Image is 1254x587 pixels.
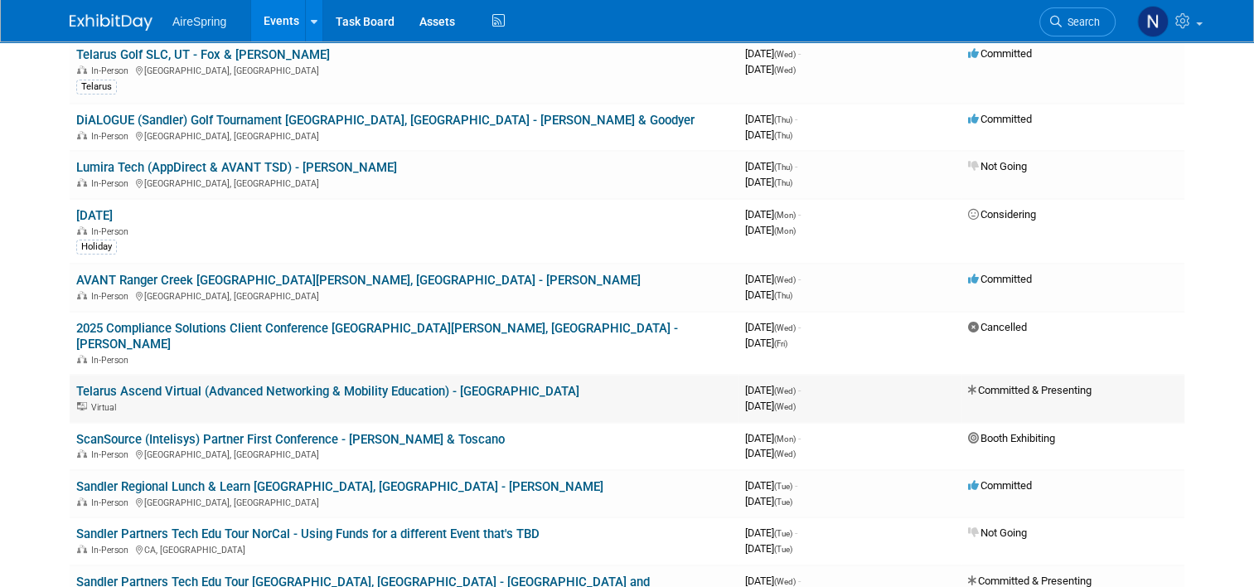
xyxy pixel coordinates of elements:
span: [DATE] [745,575,801,587]
span: (Tue) [774,482,792,491]
span: - [798,432,801,444]
img: In-Person Event [77,355,87,363]
img: In-Person Event [77,545,87,553]
a: Search [1039,7,1116,36]
img: In-Person Event [77,131,87,139]
span: (Wed) [774,65,796,75]
span: - [798,384,801,396]
a: Lumira Tech (AppDirect & AVANT TSD) - [PERSON_NAME] [76,160,397,175]
div: [GEOGRAPHIC_DATA], [GEOGRAPHIC_DATA] [76,176,732,189]
span: - [795,479,797,492]
span: Committed [968,273,1032,285]
span: (Wed) [774,577,796,586]
span: Committed & Presenting [968,384,1092,396]
span: [DATE] [745,273,801,285]
span: In-Person [91,291,133,302]
img: Virtual Event [77,402,87,410]
div: [GEOGRAPHIC_DATA], [GEOGRAPHIC_DATA] [76,447,732,460]
a: Telarus Golf SLC, UT - Fox & [PERSON_NAME] [76,47,330,62]
span: Not Going [968,160,1027,172]
span: Virtual [91,402,121,413]
span: (Thu) [774,163,792,172]
span: [DATE] [745,432,801,444]
div: [GEOGRAPHIC_DATA], [GEOGRAPHIC_DATA] [76,129,732,142]
span: (Tue) [774,545,792,554]
div: [GEOGRAPHIC_DATA], [GEOGRAPHIC_DATA] [76,289,732,302]
span: - [798,208,801,221]
img: In-Person Event [77,65,87,74]
a: Sandler Regional Lunch & Learn [GEOGRAPHIC_DATA], [GEOGRAPHIC_DATA] - [PERSON_NAME] [76,479,603,494]
img: Natalie Pyron [1137,6,1169,37]
span: Cancelled [968,321,1027,333]
span: [DATE] [745,176,792,188]
span: (Wed) [774,449,796,458]
span: [DATE] [745,160,797,172]
span: (Thu) [774,178,792,187]
div: [GEOGRAPHIC_DATA], [GEOGRAPHIC_DATA] [76,495,732,508]
span: (Wed) [774,386,796,395]
span: - [795,526,797,539]
div: CA, [GEOGRAPHIC_DATA] [76,542,732,555]
span: Booth Exhibiting [968,432,1055,444]
img: In-Person Event [77,178,87,187]
span: [DATE] [745,447,796,459]
img: In-Person Event [77,497,87,506]
span: - [795,160,797,172]
div: [GEOGRAPHIC_DATA], [GEOGRAPHIC_DATA] [76,63,732,76]
span: Committed [968,47,1032,60]
span: [DATE] [745,542,792,555]
span: (Thu) [774,291,792,300]
span: [DATE] [745,63,796,75]
div: Telarus [76,80,117,95]
span: (Fri) [774,339,787,348]
img: In-Person Event [77,449,87,458]
span: - [798,47,801,60]
span: [DATE] [745,47,801,60]
a: DiALOGUE (Sandler) Golf Tournament [GEOGRAPHIC_DATA], [GEOGRAPHIC_DATA] - [PERSON_NAME] & Goodyer [76,113,695,128]
span: (Tue) [774,529,792,538]
span: [DATE] [745,400,796,412]
span: [DATE] [745,495,792,507]
span: (Thu) [774,115,792,124]
span: Committed [968,479,1032,492]
span: (Wed) [774,50,796,59]
span: (Wed) [774,402,796,411]
a: Sandler Partners Tech Edu Tour NorCal - Using Funds for a different Event that's TBD [76,526,540,541]
span: [DATE] [745,479,797,492]
span: In-Person [91,497,133,508]
span: [DATE] [745,526,797,539]
span: [DATE] [745,224,796,236]
span: (Thu) [774,131,792,140]
span: (Mon) [774,434,796,444]
span: - [798,575,801,587]
span: Search [1062,16,1100,28]
span: Committed & Presenting [968,575,1092,587]
a: 2025 Compliance Solutions Client Conference [GEOGRAPHIC_DATA][PERSON_NAME], [GEOGRAPHIC_DATA] - [... [76,321,678,352]
span: (Tue) [774,497,792,507]
a: AVANT Ranger Creek [GEOGRAPHIC_DATA][PERSON_NAME], [GEOGRAPHIC_DATA] - [PERSON_NAME] [76,273,641,288]
a: ScanSource (Intelisys) Partner First Conference - [PERSON_NAME] & Toscano [76,432,505,447]
span: In-Person [91,131,133,142]
span: AireSpring [172,15,226,28]
span: In-Person [91,65,133,76]
span: In-Person [91,178,133,189]
a: Telarus Ascend Virtual (Advanced Networking & Mobility Education) - [GEOGRAPHIC_DATA] [76,384,579,399]
div: Holiday [76,240,117,255]
span: [DATE] [745,113,797,125]
span: (Mon) [774,226,796,235]
img: ExhibitDay [70,14,153,31]
span: In-Person [91,545,133,555]
span: (Mon) [774,211,796,220]
span: [DATE] [745,337,787,349]
span: In-Person [91,449,133,460]
span: [DATE] [745,208,801,221]
span: [DATE] [745,289,792,301]
span: [DATE] [745,321,801,333]
span: In-Person [91,226,133,237]
img: In-Person Event [77,291,87,299]
span: - [798,273,801,285]
span: (Wed) [774,275,796,284]
span: Considering [968,208,1036,221]
img: In-Person Event [77,226,87,235]
span: - [798,321,801,333]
